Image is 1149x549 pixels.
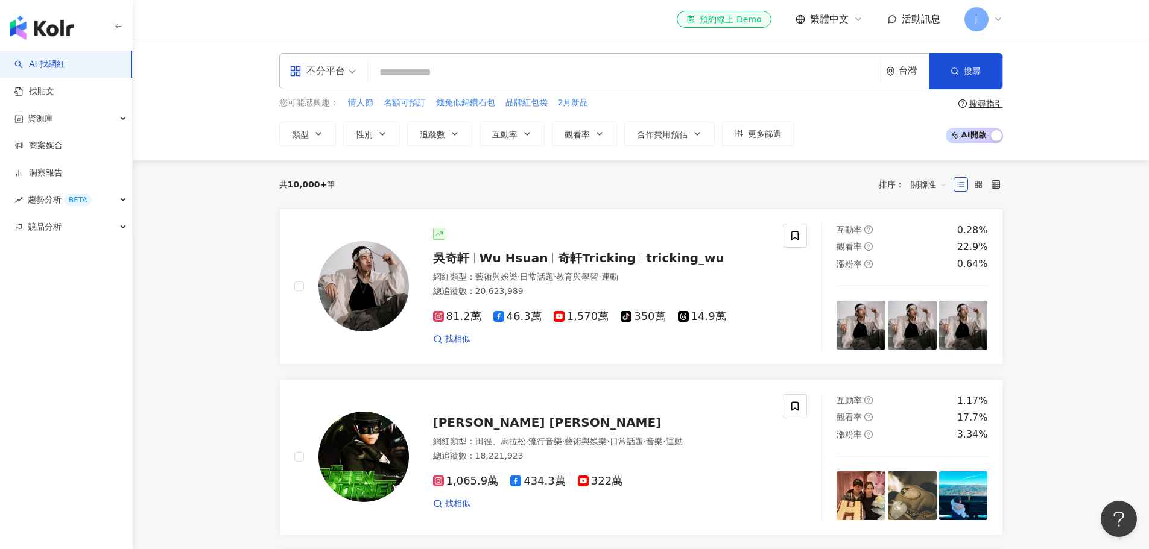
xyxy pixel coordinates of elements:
[493,310,542,323] span: 46.3萬
[646,436,663,446] span: 音樂
[837,412,862,422] span: 觀看率
[837,471,885,520] img: post-image
[279,122,336,146] button: 類型
[748,129,782,139] span: 更多篩選
[28,186,92,213] span: 趨勢分析
[929,53,1002,89] button: 搜尋
[722,122,794,146] button: 更多篩選
[939,301,988,350] img: post-image
[433,310,481,323] span: 81.2萬
[279,97,338,109] span: 您可能感興趣：
[663,436,665,446] span: ·
[420,130,445,139] span: 追蹤數
[879,175,954,194] div: 排序：
[510,475,566,488] span: 434.3萬
[911,175,947,194] span: 關聯性
[14,86,54,98] a: 找貼文
[518,272,520,281] span: ·
[888,301,937,350] img: post-image
[28,213,62,240] span: 競品分析
[957,411,988,424] div: 17.7%
[837,301,885,350] img: post-image
[666,436,683,446] span: 運動
[28,105,53,132] span: 資源庫
[475,436,526,446] span: 田徑、馬拉松
[939,471,988,520] img: post-image
[598,272,601,281] span: ·
[318,241,409,331] img: KOL Avatar
[837,395,862,405] span: 互動率
[10,16,74,40] img: logo
[864,396,873,404] span: question-circle
[14,140,63,152] a: 商案媒合
[837,225,862,234] span: 互動率
[64,194,92,206] div: BETA
[384,97,426,109] span: 名額可預訂
[578,475,622,488] span: 322萬
[383,96,426,110] button: 名額可預訂
[14,167,63,179] a: 洞察報告
[678,310,726,323] span: 14.9萬
[290,61,345,81] div: 不分平台
[864,430,873,439] span: question-circle
[292,130,309,139] span: 類型
[562,436,565,446] span: ·
[565,130,590,139] span: 觀看率
[347,96,374,110] button: 情人節
[480,251,548,265] span: Wu Hsuan
[1101,501,1137,537] iframe: Help Scout Beacon - Open
[343,122,400,146] button: 性別
[957,394,988,407] div: 1.17%
[957,240,988,254] div: 22.9%
[964,66,981,76] span: 搜尋
[480,122,545,146] button: 互動率
[279,180,336,189] div: 共 筆
[433,475,499,488] span: 1,065.9萬
[356,130,373,139] span: 性別
[445,498,470,510] span: 找相似
[348,97,373,109] span: 情人節
[528,436,562,446] span: 流行音樂
[552,122,617,146] button: 觀看率
[837,430,862,439] span: 漲粉率
[505,96,548,110] button: 品牌紅包袋
[864,413,873,421] span: question-circle
[646,251,724,265] span: tricking_wu
[565,436,607,446] span: 藝術與娛樂
[14,58,65,71] a: searchAI 找網紅
[433,286,769,298] div: 總追蹤數 ： 20,623,989
[837,259,862,269] span: 漲粉率
[407,122,472,146] button: 追蹤數
[624,122,715,146] button: 合作費用預估
[505,97,548,109] span: 品牌紅包袋
[610,436,644,446] span: 日常話題
[969,99,1003,108] div: 搜尋指引
[433,450,769,462] div: 總追蹤數 ： 18,221,923
[556,272,598,281] span: 教育與學習
[520,272,554,281] span: 日常話題
[607,436,609,446] span: ·
[433,333,470,345] a: 找相似
[957,257,988,271] div: 0.64%
[864,260,873,268] span: question-circle
[288,180,328,189] span: 10,000+
[810,13,849,26] span: 繁體中文
[957,224,988,237] div: 0.28%
[644,436,646,446] span: ·
[621,310,665,323] span: 350萬
[435,96,496,110] button: 錢兔似錦鑽石包
[526,436,528,446] span: ·
[886,67,895,76] span: environment
[475,272,518,281] span: 藝術與娛樂
[864,242,873,251] span: question-circle
[888,471,937,520] img: post-image
[637,130,688,139] span: 合作費用預估
[279,209,1003,365] a: KOL Avatar吳奇軒Wu Hsuan奇軒Trickingtricking_wu網紅類型：藝術與娛樂·日常話題·教育與學習·運動總追蹤數：20,623,98981.2萬46.3萬1,570萬...
[433,415,662,430] span: [PERSON_NAME] [PERSON_NAME]
[864,225,873,234] span: question-circle
[433,436,769,448] div: 網紅類型 ：
[557,96,589,110] button: 2月新品
[279,379,1003,535] a: KOL Avatar[PERSON_NAME] [PERSON_NAME]網紅類型：田徑、馬拉松·流行音樂·藝術與娛樂·日常話題·音樂·運動總追蹤數：18,221,9231,065.9萬434....
[554,310,609,323] span: 1,570萬
[318,412,409,502] img: KOL Avatar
